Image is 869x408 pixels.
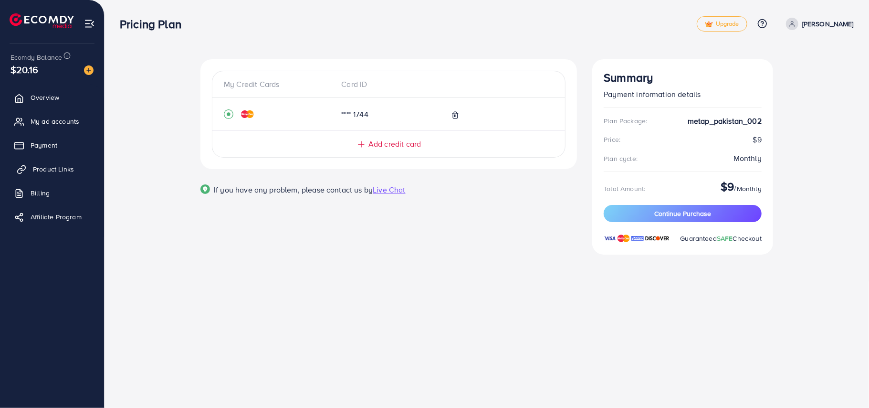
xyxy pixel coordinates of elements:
span: Monthly [737,184,762,193]
img: menu [84,18,95,29]
div: Total Amount: [604,184,645,193]
a: Overview [7,88,97,107]
a: Payment [7,136,97,155]
h3: Pricing Plan [120,17,189,31]
button: Continue Purchase [604,205,762,222]
div: Card ID [334,79,443,90]
span: Payment [31,140,57,150]
span: $20.16 [10,63,38,76]
span: Ecomdy Balance [10,53,62,62]
h3: $9 [721,180,734,193]
img: tick [705,21,713,28]
span: Add credit card [368,139,421,150]
strong: metap_pakistan_002 [688,116,762,127]
img: logo [10,13,74,28]
span: Affiliate Program [31,212,82,222]
span: Overview [31,93,59,102]
div: Plan cycle: [604,154,638,163]
span: Continue Purchase [654,209,711,218]
img: image [84,65,94,75]
div: $9 [604,134,762,145]
a: Billing [7,183,97,203]
div: Price: [604,135,620,144]
img: brand [645,234,670,243]
img: Popup guide [200,184,210,194]
div: Plan Package: [604,116,647,126]
a: tickUpgrade [697,16,747,32]
a: Product Links [7,160,97,179]
a: My ad accounts [7,112,97,131]
img: brand [631,234,644,243]
div: / [721,180,762,197]
div: My Credit Cards [224,79,334,90]
span: Upgrade [705,21,739,28]
a: Affiliate Program [7,207,97,226]
span: If you have any problem, please contact us by [214,184,373,195]
span: Live Chat [373,184,405,195]
span: My ad accounts [31,117,79,126]
span: SAFE [717,234,733,243]
img: credit [241,110,254,118]
a: [PERSON_NAME] [782,18,854,30]
span: Product Links [33,164,74,174]
svg: record circle [224,109,233,119]
h3: Summary [604,71,762,85]
span: Guaranteed Checkout [680,234,762,243]
span: Billing [31,188,50,198]
img: brand [618,234,630,243]
div: Monthly [733,153,762,164]
p: [PERSON_NAME] [802,18,854,30]
p: Payment information details [604,88,762,100]
iframe: Chat [828,365,862,401]
img: brand [604,234,616,243]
